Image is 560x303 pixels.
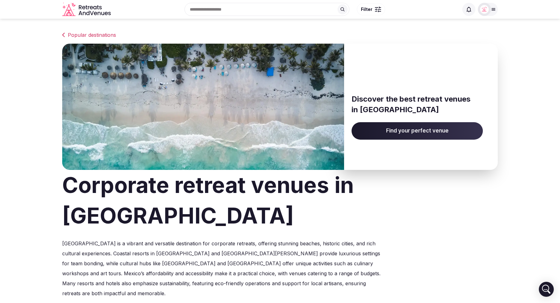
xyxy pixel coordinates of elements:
img: Matt Grant Oakes [480,5,489,14]
p: [GEOGRAPHIC_DATA] is a vibrant and versatile destination for corporate retreats, offering stunnin... [62,238,381,298]
button: Filter [357,3,385,15]
a: Find your perfect venue [352,122,483,140]
a: Popular destinations [62,31,498,39]
span: Filter [361,6,372,12]
div: Open Intercom Messenger [539,282,554,297]
svg: Retreats and Venues company logo [62,2,112,17]
img: Banner image for Mexico representative of the country [62,44,344,170]
h3: Discover the best retreat venues in [GEOGRAPHIC_DATA] [352,94,483,115]
img: Mexico's flag [350,74,366,86]
h1: Corporate retreat venues in [GEOGRAPHIC_DATA] [62,170,498,231]
a: Visit the homepage [62,2,112,17]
